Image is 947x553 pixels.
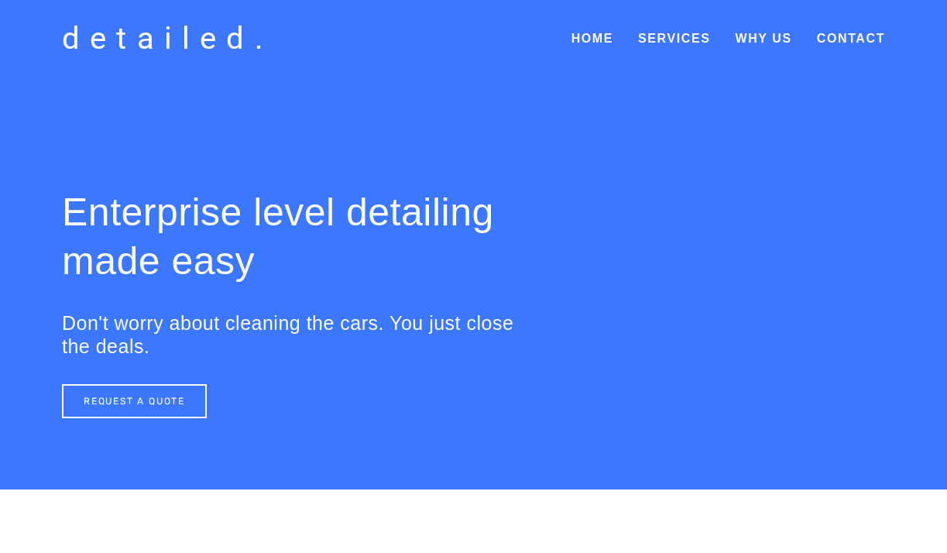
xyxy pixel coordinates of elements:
h3: Don't worry about cleaning the cars. You just close the deals. [62,311,531,358]
a: Home [571,25,613,53]
a: Services [638,32,710,45]
a: Why Us [735,32,791,45]
a: detailed. [54,15,281,62]
h1: Enterprise level detailing made easy [62,188,531,285]
a: REQUEST A QUOTE [62,384,207,418]
a: Contact [817,25,885,53]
